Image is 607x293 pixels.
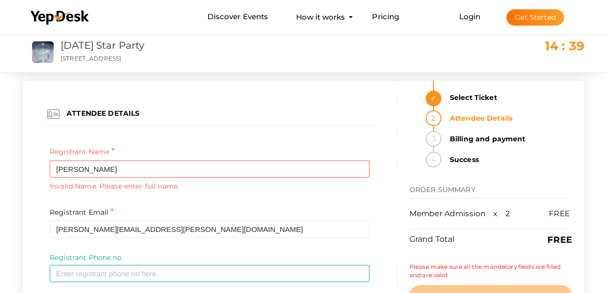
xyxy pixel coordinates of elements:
[50,253,122,262] span: Registrant Phone no
[409,262,572,285] small: Please make sure all the mandatory fields are filled and are valid
[444,110,572,126] strong: Attendee Details
[50,265,370,282] input: Please enter your mobile number
[506,9,564,26] button: Get Started
[409,234,455,245] label: Grand Total
[409,185,475,194] span: ORDER SUMMARY
[547,234,572,245] b: FREE
[67,108,139,118] label: ATTENDEE DETAILS
[372,8,400,26] a: Pricing
[549,209,570,218] span: FREE
[50,221,370,238] input: Enter registrant email here.
[50,208,108,217] span: Registrant Email
[32,41,54,63] img: XZ6FGPWR_small.png
[444,90,572,105] strong: Select Ticket
[50,147,109,156] span: Registrant Name
[61,54,364,63] p: [STREET_ADDRESS]
[459,12,481,21] a: Login
[444,152,572,167] strong: Success
[50,181,370,191] span: Invalid Name. Please enter full name.
[293,8,348,26] button: How it works
[409,209,485,218] span: Member Admission
[493,209,510,218] span: x 2
[61,39,144,51] a: [DATE] Star Party
[50,161,370,178] input: Enter registrant name here.
[444,131,572,147] strong: Billing and payment
[47,108,60,120] img: id-card.png
[207,8,268,26] a: Discover Events
[545,38,584,53] span: 14 : 39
